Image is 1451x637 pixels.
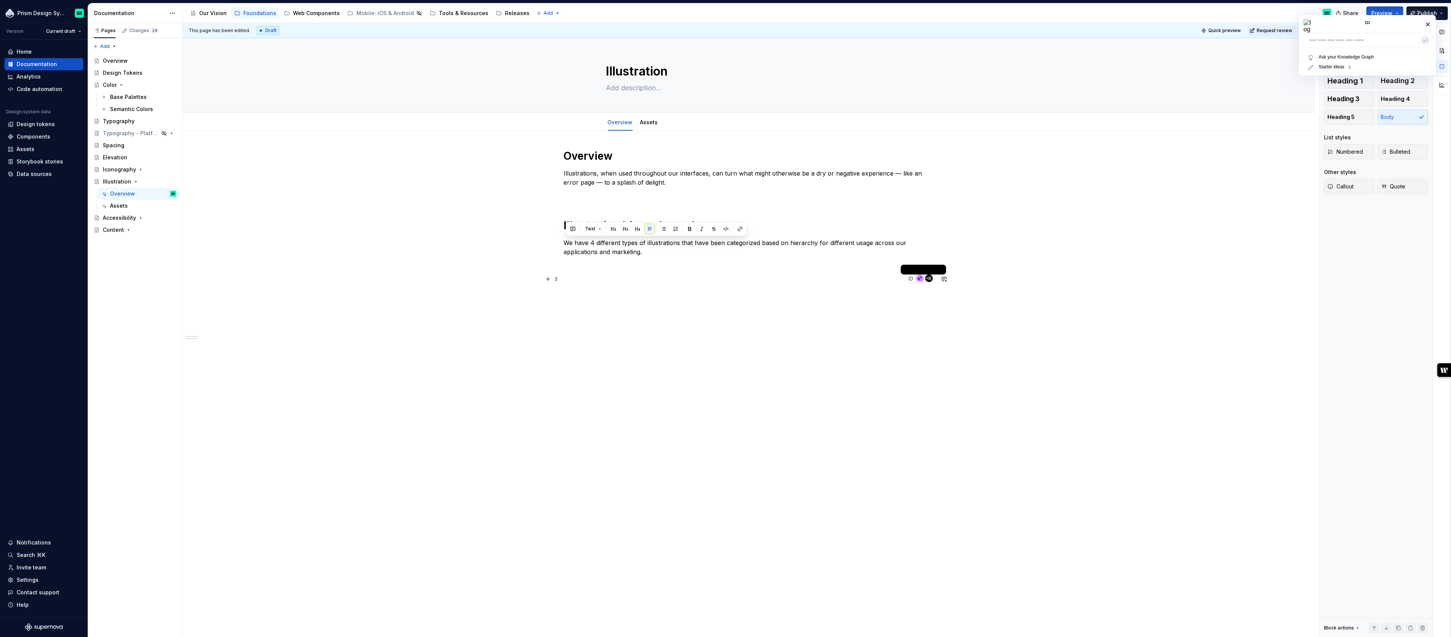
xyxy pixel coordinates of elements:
[17,120,55,128] div: Design tokens
[5,168,83,180] a: Data sources
[1381,183,1406,190] span: Quote
[564,149,934,163] h1: Overview
[564,238,934,256] p: We have 4 different types of illustrations that have been categorized based on hierarchy for diff...
[91,212,179,224] a: Accessibility
[17,85,62,93] div: Code automation
[1381,95,1410,103] span: Heading 4
[439,9,488,17] div: Tools & Resources
[1406,6,1448,20] button: Publish
[505,9,530,17] div: Releases
[5,71,83,83] a: Analytics
[17,145,34,153] div: Assets
[564,169,934,187] p: Illustrations, when used throughout our interfaces, can turn what might otherwise be a dry or neg...
[25,623,63,631] svg: Supernova Logo
[103,166,136,173] div: Iconography
[1324,110,1375,125] button: Heading 5
[5,9,14,18] img: 106765b7-6fc4-4b5d-8be0-32f944830029.png
[427,7,491,19] a: Tools & Resources
[110,202,128,210] div: Assets
[1199,25,1244,36] button: Quick preview
[1324,623,1361,633] div: Block actions
[6,28,23,34] div: Version
[1378,144,1428,159] button: Bulleted
[1324,134,1351,141] div: List styles
[91,41,119,52] button: Add
[605,62,890,80] textarea: Illustration
[98,200,179,212] a: Assets
[1327,77,1363,85] span: Heading 1
[94,9,166,17] div: Documentation
[1257,28,1292,34] span: Request review
[103,130,159,137] div: Typography - Platform
[5,574,83,586] a: Settings
[187,6,533,21] div: Page tree
[356,9,414,17] div: Mobile: iOS & Android
[1327,148,1363,156] span: Numbered
[5,143,83,155] a: Assets
[243,9,276,17] div: Foundations
[170,191,176,197] img: Emiliano Rodriguez
[103,226,124,234] div: Content
[1366,6,1403,20] button: Preview
[564,219,934,232] h1: Illustration hierarchy and usage
[493,7,533,19] a: Releases
[1327,95,1360,103] span: Heading 3
[1324,91,1375,106] button: Heading 3
[17,601,29,609] div: Help
[534,8,562,19] button: Add
[1332,6,1363,20] button: Share
[17,60,57,68] div: Documentation
[1327,113,1355,121] span: Heading 5
[17,576,39,584] div: Settings
[94,28,116,34] div: Pages
[199,9,227,17] div: Our Vision
[5,46,83,58] a: Home
[608,119,633,125] a: Overview
[5,599,83,611] button: Help
[103,214,136,222] div: Accessibility
[91,67,179,79] a: Design Tokens
[91,79,179,91] a: Color
[98,103,179,115] a: Semantic Colors
[1381,77,1415,85] span: Heading 2
[1208,28,1241,34] span: Quick preview
[585,226,595,232] span: Text
[91,115,179,127] a: Typography
[2,5,86,21] button: Prism Design SystemEmiliano Rodriguez
[103,57,128,65] div: Overview
[1371,9,1392,17] span: Preview
[5,118,83,130] a: Design tokens
[110,93,147,101] div: Base Palettes
[5,549,83,561] button: Search ⌘K
[91,55,179,67] a: Overview
[1378,73,1428,88] button: Heading 2
[91,127,179,139] a: Typography - Platform
[103,154,127,161] div: Elevation
[582,224,605,234] button: Text
[103,178,131,185] div: Illustration
[1381,148,1411,156] span: Bulleted
[103,117,135,125] div: Typography
[17,73,41,80] div: Analytics
[110,190,135,197] div: Overview
[5,131,83,143] a: Components
[5,156,83,168] a: Storybook stories
[1417,9,1437,17] span: Publish
[293,9,340,17] div: Web Components
[17,551,45,559] div: Search ⌘K
[103,142,124,149] div: Spacing
[281,7,343,19] a: Web Components
[5,561,83,574] a: Invite team
[91,163,179,176] a: Iconography
[1322,9,1332,18] img: Emiliano Rodriguez
[91,151,179,163] a: Elevation
[640,119,658,125] a: Assets
[110,105,153,113] div: Semantic Colors
[5,537,83,549] button: Notifications
[103,69,142,77] div: Design Tokens
[17,539,51,546] div: Notifications
[17,589,59,596] div: Contact support
[5,83,83,95] a: Code automation
[17,564,46,571] div: Invite team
